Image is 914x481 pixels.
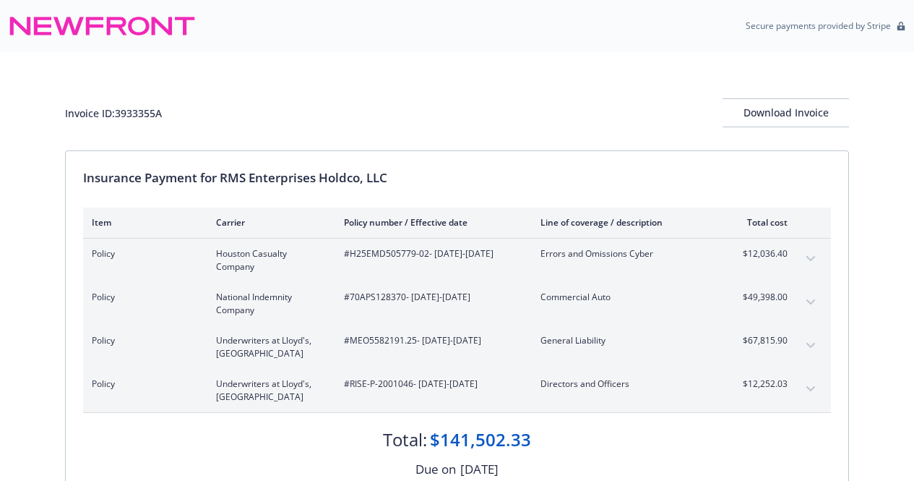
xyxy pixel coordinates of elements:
[799,378,822,401] button: expand content
[799,247,822,271] button: expand content
[344,378,517,391] span: #RISE-P-2001046 - [DATE]-[DATE]
[540,378,710,391] span: Directors and Officers
[733,247,788,260] span: $12,036.40
[733,378,788,391] span: $12,252.03
[344,247,517,260] span: #H25EMD505779-02 - [DATE]-[DATE]
[216,247,321,273] span: Houston Casualty Company
[83,282,831,325] div: PolicyNational Indemnity Company#70APS128370- [DATE]-[DATE]Commercial Auto$49,398.00expand content
[344,334,517,347] span: #MEO5582191.25 - [DATE]-[DATE]
[733,216,788,229] div: Total cost
[83,369,831,412] div: PolicyUnderwriters at Lloyd's, [GEOGRAPHIC_DATA]#RISE-P-2001046- [DATE]-[DATE]Directors and Offic...
[92,334,193,347] span: Policy
[216,334,321,360] span: Underwriters at Lloyd's, [GEOGRAPHIC_DATA]
[746,20,891,32] p: Secure payments provided by Stripe
[383,427,427,452] div: Total:
[540,334,710,347] span: General Liability
[733,334,788,347] span: $67,815.90
[83,169,831,187] div: Insurance Payment for RMS Enterprises Holdco, LLC
[92,216,193,229] div: Item
[65,106,162,121] div: Invoice ID: 3933355A
[83,325,831,369] div: PolicyUnderwriters at Lloyd's, [GEOGRAPHIC_DATA]#MEO5582191.25- [DATE]-[DATE]General Liability$67...
[344,216,517,229] div: Policy number / Effective date
[92,247,193,260] span: Policy
[540,247,710,260] span: Errors and Omissions Cyber
[92,291,193,304] span: Policy
[799,291,822,314] button: expand content
[415,460,456,479] div: Due on
[83,239,831,282] div: PolicyHouston Casualty Company#H25EMD505779-02- [DATE]-[DATE]Errors and Omissions Cyber$12,036.40...
[540,291,710,304] span: Commercial Auto
[460,460,499,479] div: [DATE]
[723,99,849,127] div: Download Invoice
[799,334,822,357] button: expand content
[216,216,321,229] div: Carrier
[216,378,321,404] span: Underwriters at Lloyd's, [GEOGRAPHIC_DATA]
[344,291,517,304] span: #70APS128370 - [DATE]-[DATE]
[216,291,321,317] span: National Indemnity Company
[540,216,710,229] div: Line of coverage / description
[430,427,531,452] div: $141,502.33
[92,378,193,391] span: Policy
[733,291,788,304] span: $49,398.00
[723,98,849,127] button: Download Invoice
